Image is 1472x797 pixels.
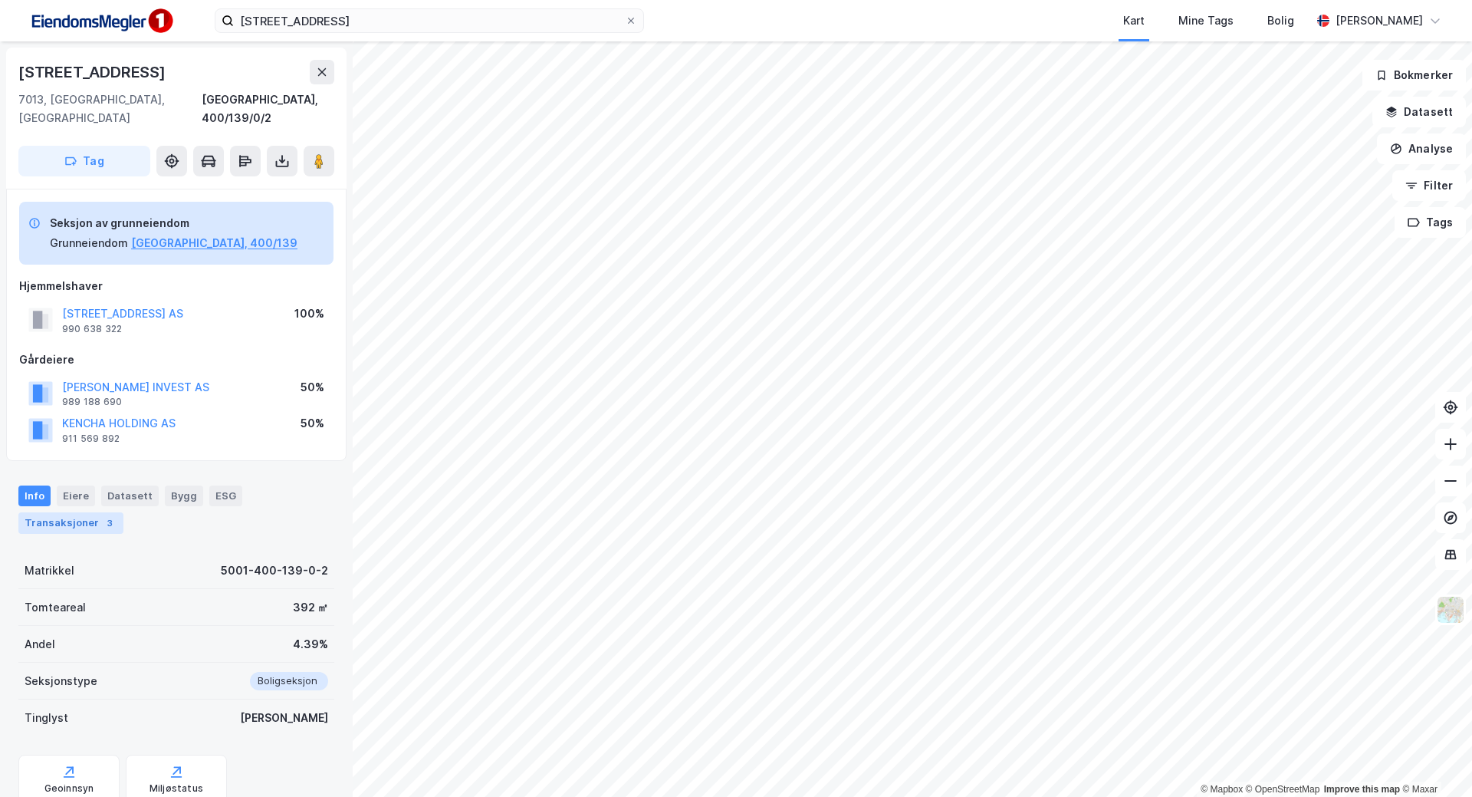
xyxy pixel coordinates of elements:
div: ESG [209,486,242,506]
img: F4PB6Px+NJ5v8B7XTbfpPpyloAAAAASUVORK5CYII= [25,4,178,38]
div: 990 638 322 [62,323,122,335]
div: 50% [301,414,324,433]
div: Gårdeiere [19,351,333,369]
div: [GEOGRAPHIC_DATA], 400/139/0/2 [202,91,334,127]
div: 989 188 690 [62,396,122,408]
div: Matrikkel [25,562,74,580]
div: Eiere [57,486,95,506]
button: Tags [1395,207,1466,238]
div: Datasett [101,486,159,506]
button: Filter [1392,170,1466,201]
button: Datasett [1372,97,1466,127]
a: Mapbox [1201,784,1243,795]
button: [GEOGRAPHIC_DATA], 400/139 [131,234,297,252]
div: [PERSON_NAME] [240,709,328,727]
div: [STREET_ADDRESS] [18,60,169,84]
div: 392 ㎡ [293,598,328,617]
div: Info [18,486,51,506]
div: Geoinnsyn [44,782,94,795]
iframe: Chat Widget [1395,723,1472,797]
div: Bolig [1267,12,1294,30]
div: 4.39% [293,635,328,654]
button: Analyse [1377,133,1466,164]
div: Seksjon av grunneiendom [50,214,297,232]
div: Bygg [165,486,203,506]
img: Z [1436,595,1465,624]
a: OpenStreetMap [1246,784,1320,795]
div: 7013, [GEOGRAPHIC_DATA], [GEOGRAPHIC_DATA] [18,91,202,127]
div: Seksjonstype [25,672,97,690]
a: Improve this map [1324,784,1400,795]
div: Miljøstatus [149,782,203,795]
div: 50% [301,378,324,397]
div: Tinglyst [25,709,68,727]
div: Hjemmelshaver [19,277,333,295]
div: 5001-400-139-0-2 [221,562,328,580]
div: Andel [25,635,55,654]
div: 100% [294,305,324,323]
div: 3 [102,515,117,531]
button: Bokmerker [1362,60,1466,91]
button: Tag [18,146,150,176]
div: Kart [1123,12,1145,30]
div: Kontrollprogram for chat [1395,723,1472,797]
div: Grunneiendom [50,234,128,252]
div: Transaksjoner [18,512,123,534]
div: Mine Tags [1178,12,1234,30]
input: Søk på adresse, matrikkel, gårdeiere, leietakere eller personer [234,9,625,32]
div: 911 569 892 [62,433,120,445]
div: [PERSON_NAME] [1336,12,1423,30]
div: Tomteareal [25,598,86,617]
